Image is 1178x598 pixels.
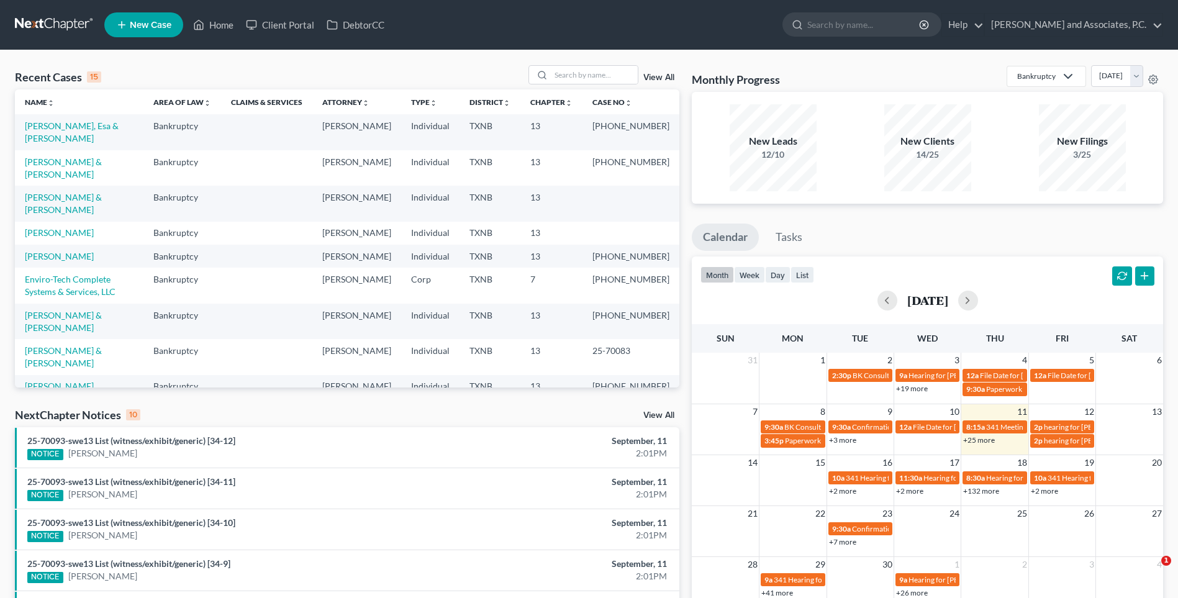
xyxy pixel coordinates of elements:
td: TXNB [460,268,520,303]
a: [PERSON_NAME] [68,488,137,501]
div: Recent Cases [15,70,101,84]
div: September, 11 [462,517,667,529]
span: 12a [899,422,912,432]
td: Individual [401,222,460,245]
td: 25-70083 [582,339,679,374]
span: 18 [1016,455,1028,470]
a: 25-70093-swe13 List (witness/exhibit/generic) [34-12] [27,435,235,446]
td: Corp [401,268,460,303]
td: [PHONE_NUMBER] [582,304,679,339]
span: 16 [881,455,894,470]
div: NOTICE [27,490,63,501]
a: Case Nounfold_more [592,97,632,107]
span: 10a [1034,473,1046,482]
td: TXNB [460,150,520,186]
td: 13 [520,304,582,339]
span: 27 [1151,506,1163,521]
span: 14 [746,455,759,470]
td: 13 [520,114,582,150]
span: 2:30p [832,371,851,380]
div: NOTICE [27,449,63,460]
td: 13 [520,222,582,245]
span: File Date for [PERSON_NAME] [913,422,1012,432]
span: BK Consult for [PERSON_NAME] [784,422,892,432]
span: 2p [1034,422,1043,432]
td: Bankruptcy [143,186,221,221]
td: [PERSON_NAME] [312,245,401,268]
input: Search by name... [551,66,638,84]
a: Calendar [692,224,759,251]
span: 7 [751,404,759,419]
span: 3:45p [764,436,784,445]
span: Hearing for [PERSON_NAME] [908,371,1005,380]
span: 22 [814,506,827,521]
div: 14/25 [884,148,971,161]
span: 29 [814,557,827,572]
a: 25-70093-swe13 List (witness/exhibit/generic) [34-10] [27,517,235,528]
i: unfold_more [362,99,369,107]
span: 15 [814,455,827,470]
span: 8:15a [966,422,985,432]
span: Confirmation hearing for [PERSON_NAME] & [PERSON_NAME] [852,524,1059,533]
button: day [765,266,791,283]
span: 3 [953,353,961,368]
td: Bankruptcy [143,268,221,303]
td: Individual [401,114,460,150]
button: list [791,266,814,283]
td: TXNB [460,245,520,268]
span: 10a [832,473,845,482]
span: Sat [1121,333,1137,343]
span: 4 [1021,353,1028,368]
div: New Filings [1039,134,1126,148]
span: Confirmation hearing for [PERSON_NAME] & [PERSON_NAME] [852,422,1059,432]
a: [PERSON_NAME], Esa & [PERSON_NAME] [25,120,119,143]
td: 13 [520,339,582,374]
a: Help [942,14,984,36]
td: [PHONE_NUMBER] [582,114,679,150]
span: Mon [782,333,804,343]
td: [PHONE_NUMBER] [582,268,679,303]
span: 25 [1016,506,1028,521]
a: Chapterunfold_more [530,97,573,107]
span: 1 [819,353,827,368]
i: unfold_more [204,99,211,107]
span: File Date for [PERSON_NAME] & [PERSON_NAME] [980,371,1145,380]
span: Hearing for [PERSON_NAME] [908,575,1005,584]
span: 9a [764,575,772,584]
div: 3/25 [1039,148,1126,161]
a: Enviro-Tech Complete Systems & Services, LLC [25,274,116,297]
span: 12a [966,371,979,380]
span: File Date for [PERSON_NAME] [1048,371,1147,380]
i: unfold_more [625,99,632,107]
a: [PERSON_NAME] [25,251,94,261]
span: 8:30a [966,473,985,482]
i: unfold_more [430,99,437,107]
span: 8 [819,404,827,419]
i: unfold_more [47,99,55,107]
span: 1 [1161,556,1171,566]
a: +132 more [963,486,999,496]
span: 9:30a [832,422,851,432]
span: 12 [1083,404,1095,419]
span: 30 [881,557,894,572]
td: [PERSON_NAME] [312,114,401,150]
span: 1 [953,557,961,572]
input: Search by name... [807,13,921,36]
td: Bankruptcy [143,304,221,339]
div: NextChapter Notices [15,407,140,422]
div: 15 [87,71,101,83]
td: [PERSON_NAME] [312,268,401,303]
td: [PERSON_NAME] [312,222,401,245]
a: [PERSON_NAME] & [PERSON_NAME] [25,345,102,368]
td: Bankruptcy [143,245,221,268]
a: +26 more [896,588,928,597]
a: DebtorCC [320,14,391,36]
i: unfold_more [503,99,510,107]
div: September, 11 [462,435,667,447]
a: +41 more [761,588,793,597]
span: 2 [1021,557,1028,572]
iframe: Intercom live chat [1136,556,1166,586]
a: Nameunfold_more [25,97,55,107]
span: 12a [1034,371,1046,380]
a: View All [643,411,674,420]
